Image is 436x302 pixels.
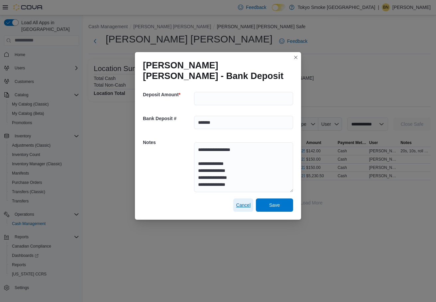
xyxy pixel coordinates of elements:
h5: Notes [143,136,193,149]
h5: Deposit Amount [143,88,193,101]
h5: Bank Deposit # [143,112,193,125]
span: Cancel [236,202,251,208]
button: Save [256,198,293,212]
span: Save [269,202,280,208]
h1: [PERSON_NAME] [PERSON_NAME] - Bank Deposit [143,60,288,81]
button: Closes this modal window [292,53,300,61]
button: Cancel [233,198,253,212]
